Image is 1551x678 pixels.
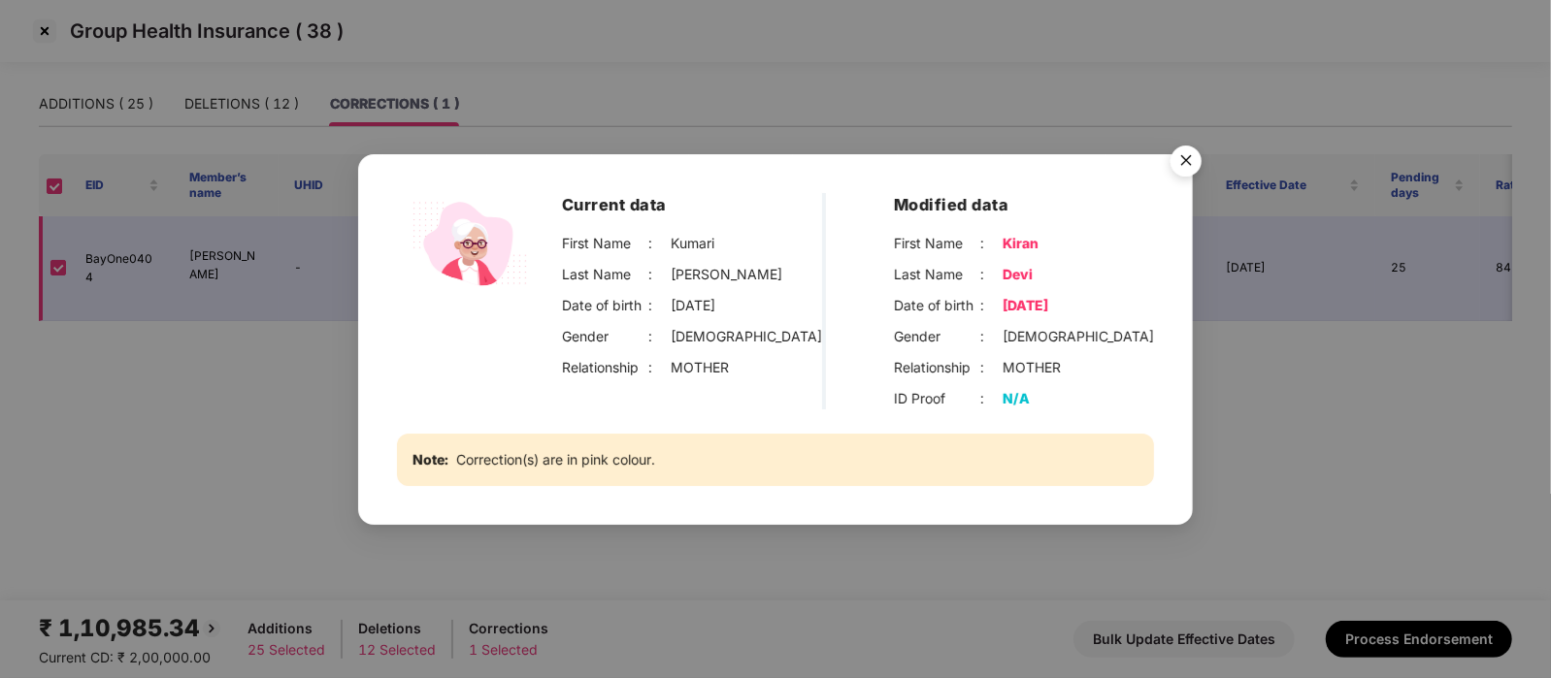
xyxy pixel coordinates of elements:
[562,232,648,253] div: First Name
[671,232,714,253] div: Kumari
[1003,356,1061,377] div: MOTHER
[671,263,782,284] div: [PERSON_NAME]
[397,193,543,295] img: svg+xml;base64,PHN2ZyB4bWxucz0iaHR0cDovL3d3dy53My5vcmcvMjAwMC9zdmciIHdpZHRoPSIyMjQiIGhlaWdodD0iMT...
[980,263,1002,284] div: :
[1003,232,1039,253] div: Kiran
[1159,136,1213,190] img: svg+xml;base64,PHN2ZyB4bWxucz0iaHR0cDovL3d3dy53My5vcmcvMjAwMC9zdmciIHdpZHRoPSI1NiIgaGVpZ2h0PSI1Ni...
[671,325,822,346] div: [DEMOGRAPHIC_DATA]
[980,294,1002,315] div: :
[648,263,670,284] div: :
[1159,136,1211,188] button: Close
[894,263,980,284] div: Last Name
[562,294,648,315] div: Date of birth
[894,325,980,346] div: Gender
[1003,294,1048,315] div: [DATE]
[562,193,822,218] h3: Current data
[562,356,648,377] div: Relationship
[894,232,980,253] div: First Name
[1003,325,1154,346] div: [DEMOGRAPHIC_DATA]
[894,193,1154,218] h3: Modified data
[562,263,648,284] div: Last Name
[671,294,715,315] div: [DATE]
[671,356,729,377] div: MOTHER
[648,232,670,253] div: :
[894,356,980,377] div: Relationship
[648,356,670,377] div: :
[562,325,648,346] div: Gender
[1003,263,1033,284] div: Devi
[648,294,670,315] div: :
[980,356,1002,377] div: :
[894,294,980,315] div: Date of birth
[980,387,1002,408] div: :
[894,387,980,408] div: ID Proof
[980,325,1002,346] div: :
[412,448,448,469] b: Note:
[980,232,1002,253] div: :
[648,325,670,346] div: :
[1003,387,1030,408] div: N/A
[397,433,1154,485] div: Correction(s) are in pink colour.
